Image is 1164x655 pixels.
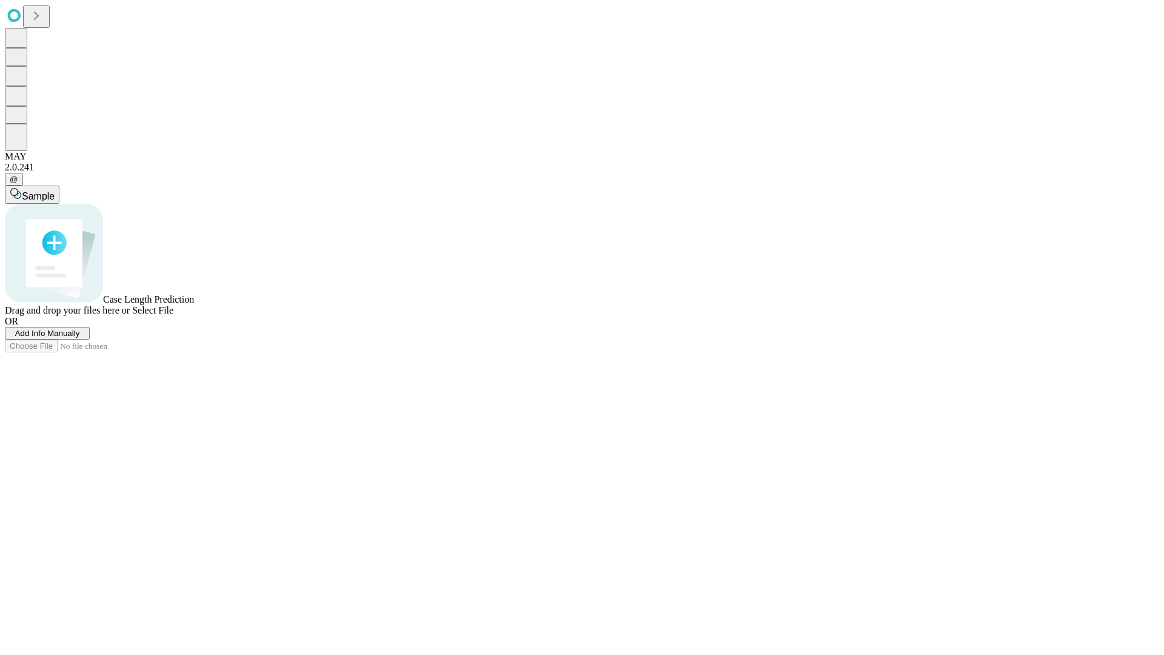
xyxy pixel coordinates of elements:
button: Sample [5,186,59,204]
span: OR [5,316,18,326]
span: Select File [132,305,173,315]
button: @ [5,173,23,186]
span: @ [10,175,18,184]
div: MAY [5,151,1159,162]
span: Drag and drop your files here or [5,305,130,315]
button: Add Info Manually [5,327,90,340]
div: 2.0.241 [5,162,1159,173]
span: Case Length Prediction [103,294,194,304]
span: Add Info Manually [15,329,80,338]
span: Sample [22,191,55,201]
